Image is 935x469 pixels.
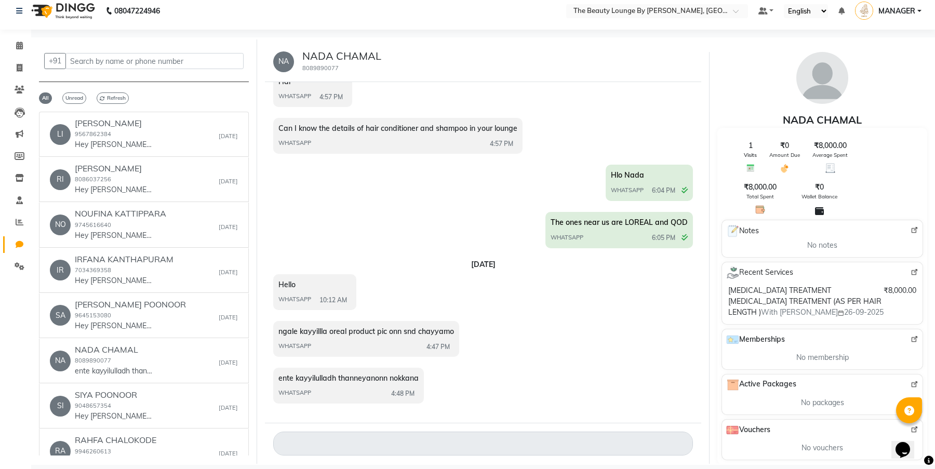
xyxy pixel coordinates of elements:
[319,296,347,305] span: 10:12 AM
[855,2,873,20] img: MANAGER
[278,139,311,148] span: WHATSAPP
[717,112,927,128] div: NADA CHAMAL
[50,260,71,280] div: IR
[75,390,153,400] h6: SIYA POONOOR
[278,92,311,101] span: WHATSAPP
[801,397,844,408] span: No packages
[302,50,381,62] h5: NADA CHAMAL
[761,307,884,317] span: With [PERSON_NAME] 26-09-2025
[744,182,777,193] span: ₹8,000.00
[75,184,153,195] p: Hey [PERSON_NAME], 🎉 Thank you for choosing The Beauty Lounge By [PERSON_NAME]! Here’s your invoi...
[65,53,244,69] input: Search by name or phone number
[769,151,800,159] span: Amount Due
[278,77,290,86] span: Hai
[75,209,166,219] h6: NOUFINA KATTIPPARA
[780,140,789,151] span: ₹0
[50,305,71,326] div: SA
[278,295,311,304] span: WHATSAPP
[75,254,173,264] h6: IRFANA KANTHAPURAM
[749,140,753,151] span: 1
[50,441,71,462] div: RA
[50,396,71,417] div: SI
[75,118,153,128] h6: [PERSON_NAME]
[75,402,111,409] small: 9048657354
[652,186,675,195] span: 6:04 PM
[611,186,644,195] span: WHATSAPP
[278,280,296,289] span: Hello
[75,139,153,150] p: Hey [PERSON_NAME], 🎉 Thank you for choosing The Beauty Lounge By [PERSON_NAME]! Here’s your invoi...
[75,411,153,422] p: Hey [PERSON_NAME], 🎉 Thank you for choosing The Beauty Lounge By [PERSON_NAME]! Here’s your invoi...
[75,176,111,183] small: 8086037256
[780,163,790,173] img: Amount Due Icon
[302,64,339,72] small: 8089890077
[728,286,881,317] span: [MEDICAL_DATA] TREATMENT [MEDICAL_DATA] TREATMENT (AS PER HAIR LENGTH )
[75,275,153,286] p: Hey [PERSON_NAME], 🎉 Thank you for choosing The Beauty Lounge By [PERSON_NAME]! Here’s your invoi...
[551,233,583,242] span: WHATSAPP
[278,342,311,351] span: WHATSAPP
[75,366,153,377] p: ente kayyilulladh thanneyanonn nokkana
[219,268,238,277] small: [DATE]
[75,435,156,445] h6: RAHFA CHALOKODE
[75,230,153,241] p: Hey [PERSON_NAME], 🎉 Thank you for choosing The Beauty Lounge By [PERSON_NAME]! Here’s your invoi...
[62,92,86,104] span: Unread
[75,221,111,229] small: 9745616640
[726,266,793,279] span: Recent Services
[726,424,770,436] span: Vouchers
[726,333,785,346] span: Memberships
[50,351,71,371] div: NA
[219,313,238,322] small: [DATE]
[278,124,517,133] span: Can I know the details of hair conditioner and shampoo in your lounge
[802,443,843,453] span: No vouchers
[891,427,925,459] iframe: chat widget
[551,218,688,227] span: The ones near us are LOREAL and QOD
[75,320,153,331] p: Hey [PERSON_NAME], 🎉 Thank you for choosing The Beauty Lounge By [PERSON_NAME]! Here’s your invoi...
[273,51,294,72] div: NA
[490,139,513,149] span: 4:57 PM
[75,312,111,319] small: 9645153080
[219,404,238,412] small: [DATE]
[814,140,847,151] span: ₹8,000.00
[75,164,153,173] h6: [PERSON_NAME]
[611,170,644,180] span: Hlo Nada
[807,240,837,251] span: No notes
[426,342,450,352] span: 4:47 PM
[755,205,765,215] img: Total Spent Icon
[219,358,238,367] small: [DATE]
[278,388,311,397] span: WHATSAPP
[796,352,849,363] span: No membership
[652,233,675,243] span: 6:05 PM
[75,266,111,274] small: 7034369358
[75,300,186,310] h6: [PERSON_NAME] POONOOR
[278,373,419,383] span: ente kayyilulladh thanneyanonn nokkana
[219,449,238,458] small: [DATE]
[878,6,915,17] span: MANAGER
[75,130,111,138] small: 9567862384
[50,215,71,235] div: NO
[39,92,52,104] span: All
[278,327,454,336] span: ngale kayyillla oreal product pic onn snd chayyamo
[219,177,238,186] small: [DATE]
[219,132,238,141] small: [DATE]
[75,357,111,364] small: 8089890077
[796,52,848,104] img: avatar
[726,379,796,391] span: Active Packages
[50,169,71,190] div: RI
[744,151,757,159] span: Visits
[825,163,835,173] img: Average Spent Icon
[815,182,824,193] span: ₹0
[812,151,848,159] span: Average Spent
[219,223,238,232] small: [DATE]
[471,260,496,269] strong: [DATE]
[746,193,774,200] span: Total Spent
[50,124,71,145] div: LI
[884,285,916,296] span: ₹8,000.00
[319,92,343,102] span: 4:57 PM
[391,389,415,398] span: 4:48 PM
[75,345,153,355] h6: NADA CHAMAL
[75,448,111,455] small: 9946260613
[802,193,837,200] span: Wallet Balance
[97,92,129,104] span: Refresh
[44,53,66,69] button: +91
[726,224,759,238] span: Notes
